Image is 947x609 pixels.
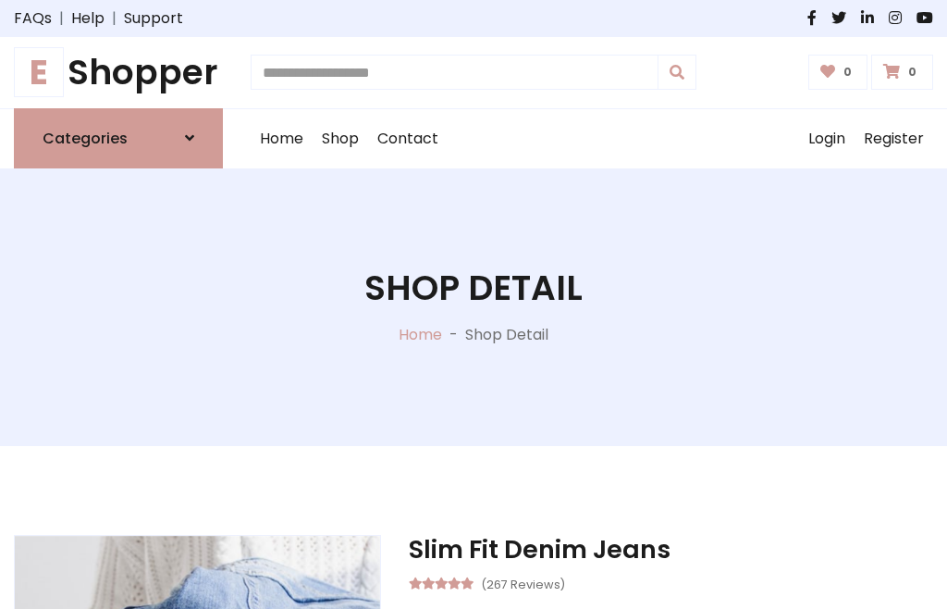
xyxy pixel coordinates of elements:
h1: Shopper [14,52,223,93]
a: Contact [368,109,448,168]
h6: Categories [43,130,128,147]
a: Home [251,109,313,168]
small: (267 Reviews) [481,572,565,594]
a: Help [71,7,105,30]
a: Shop [313,109,368,168]
a: Login [799,109,855,168]
h1: Shop Detail [364,267,583,309]
p: - [442,324,465,346]
a: 0 [808,55,868,90]
a: Categories [14,108,223,168]
a: Register [855,109,933,168]
h3: Slim Fit Denim Jeans [409,535,933,565]
a: Home [399,324,442,345]
span: E [14,47,64,97]
a: 0 [871,55,933,90]
a: FAQs [14,7,52,30]
span: 0 [904,64,921,81]
p: Shop Detail [465,324,548,346]
a: Support [124,7,183,30]
a: EShopper [14,52,223,93]
span: | [105,7,124,30]
span: | [52,7,71,30]
span: 0 [839,64,856,81]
